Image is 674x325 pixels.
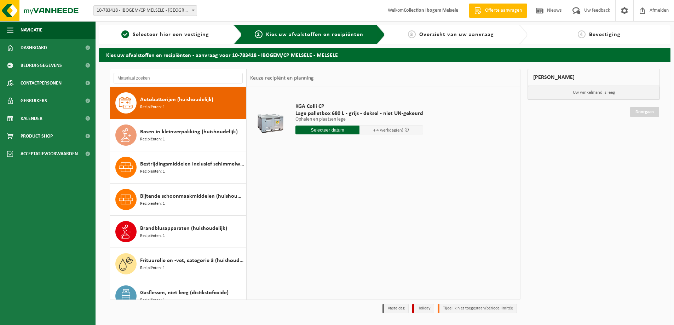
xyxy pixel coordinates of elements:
[21,39,47,57] span: Dashboard
[140,128,238,136] span: Basen in kleinverpakking (huishoudelijk)
[630,107,659,117] a: Doorgaan
[94,6,197,16] span: 10-783418 - IBOGEM/CP MELSELE - MELSELE
[412,304,434,313] li: Holiday
[382,304,409,313] li: Vaste dag
[110,280,246,312] button: Gasflessen, niet leeg (distikstofoxide) Recipiënten: 1
[110,248,246,280] button: Frituurolie en -vet, categorie 3 (huishoudelijk) (ongeschikt voor vergisting) Recipiënten: 1
[483,7,524,14] span: Offerte aanvragen
[140,297,165,304] span: Recipiënten: 1
[528,86,659,99] p: Uw winkelmand is leeg
[295,126,359,134] input: Selecteer datum
[266,32,363,37] span: Kies uw afvalstoffen en recipiënten
[247,69,317,87] div: Keuze recipiënt en planning
[110,87,246,119] button: Autobatterijen (huishoudelijk) Recipiënten: 1
[103,30,228,39] a: 1Selecteer hier een vestiging
[21,57,62,74] span: Bedrijfsgegevens
[21,145,78,163] span: Acceptatievoorwaarden
[140,136,165,143] span: Recipiënten: 1
[21,127,53,145] span: Product Shop
[133,32,209,37] span: Selecteer hier een vestiging
[140,265,165,272] span: Recipiënten: 1
[140,160,244,168] span: Bestrijdingsmiddelen inclusief schimmelwerende beschermingsmiddelen (huishoudelijk)
[295,117,423,122] p: Ophalen en plaatsen lege
[140,201,165,207] span: Recipiënten: 1
[140,256,244,265] span: Frituurolie en -vet, categorie 3 (huishoudelijk) (ongeschikt voor vergisting)
[140,95,213,104] span: Autobatterijen (huishoudelijk)
[21,110,42,127] span: Kalender
[140,289,229,297] span: Gasflessen, niet leeg (distikstofoxide)
[469,4,527,18] a: Offerte aanvragen
[373,128,403,133] span: + 4 werkdag(en)
[21,74,62,92] span: Contactpersonen
[93,5,197,16] span: 10-783418 - IBOGEM/CP MELSELE - MELSELE
[140,192,244,201] span: Bijtende schoonmaakmiddelen (huishoudelijk)
[404,8,458,13] strong: Collection Ibogem Melsele
[110,151,246,184] button: Bestrijdingsmiddelen inclusief schimmelwerende beschermingsmiddelen (huishoudelijk) Recipiënten: 1
[528,69,660,86] div: [PERSON_NAME]
[438,304,517,313] li: Tijdelijk niet toegestaan/période limitée
[255,30,263,38] span: 2
[110,184,246,216] button: Bijtende schoonmaakmiddelen (huishoudelijk) Recipiënten: 1
[21,92,47,110] span: Gebruikers
[408,30,416,38] span: 3
[21,21,42,39] span: Navigatie
[140,104,165,111] span: Recipiënten: 1
[121,30,129,38] span: 1
[295,110,423,117] span: Lage palletbox 680 L - grijs - deksel - niet UN-gekeurd
[419,32,494,37] span: Overzicht van uw aanvraag
[140,224,227,233] span: Brandblusapparaten (huishoudelijk)
[578,30,586,38] span: 4
[295,103,423,110] span: KGA Colli CP
[110,216,246,248] button: Brandblusapparaten (huishoudelijk) Recipiënten: 1
[140,233,165,239] span: Recipiënten: 1
[110,119,246,151] button: Basen in kleinverpakking (huishoudelijk) Recipiënten: 1
[140,168,165,175] span: Recipiënten: 1
[589,32,621,37] span: Bevestiging
[99,48,670,62] h2: Kies uw afvalstoffen en recipiënten - aanvraag voor 10-783418 - IBOGEM/CP MELSELE - MELSELE
[114,73,243,83] input: Materiaal zoeken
